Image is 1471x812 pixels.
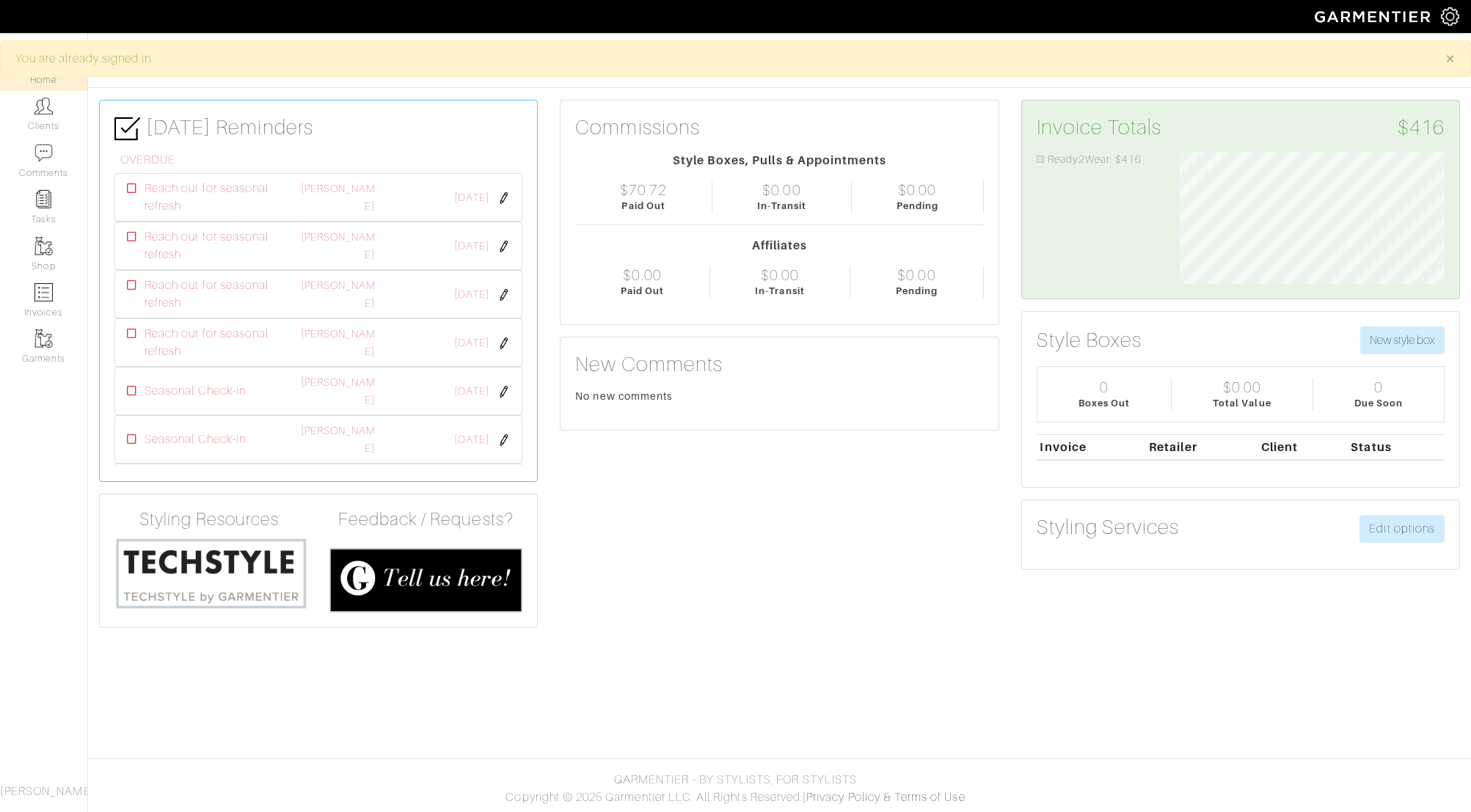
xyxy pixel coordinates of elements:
a: [PERSON_NAME] [301,376,376,406]
img: pen-cf24a1663064a2ec1b9c1bd2387e9de7a2fa800b781884d57f21acf72779bad2.png [498,386,510,398]
h3: New Comments [575,352,983,377]
img: pen-cf24a1663064a2ec1b9c1bd2387e9de7a2fa800b781884d57f21acf72779bad2.png [498,337,510,349]
a: [PERSON_NAME] [301,279,376,309]
div: 0 [1374,378,1383,396]
span: × [1445,48,1456,68]
div: $0.00 [761,266,799,284]
span: Reach out for seasonal refresh [145,180,274,215]
h3: Commissions [575,115,700,140]
a: Privacy Policy & Terms of Use [806,791,965,804]
img: clients-icon-6bae9207a08558b7cb47a8932f037763ab4055f8c8b6bfacd5dc20c3e0201464.png [34,97,53,115]
div: Affiliates [575,237,983,255]
div: $0.00 [762,181,800,199]
img: garments-icon-b7da505a4dc4fd61783c78ac3ca0ef83fa9d6f193b1c9dc38574b1d14d53ca28.png [34,237,53,255]
th: Client [1258,434,1347,460]
h4: Feedback / Requests? [329,509,522,530]
span: [DATE] [454,384,489,400]
h6: OVERDUE [120,153,522,167]
button: New style box [1360,326,1445,354]
img: garments-icon-b7da505a4dc4fd61783c78ac3ca0ef83fa9d6f193b1c9dc38574b1d14d53ca28.png [34,329,53,348]
span: Seasonal Check-in [145,382,246,400]
span: [DATE] [454,287,489,303]
a: Edit options [1359,515,1445,543]
img: pen-cf24a1663064a2ec1b9c1bd2387e9de7a2fa800b781884d57f21acf72779bad2.png [498,289,510,301]
span: $416 [1398,115,1445,140]
div: Boxes Out [1078,396,1130,410]
h3: Style Boxes [1037,328,1142,353]
a: [PERSON_NAME] [301,231,376,260]
span: Seasonal Check-in [145,431,246,448]
a: [PERSON_NAME] [301,425,376,454]
div: $0.00 [623,266,661,284]
div: $70.72 [620,181,667,199]
div: 0 [1100,378,1109,396]
div: No new comments [575,389,983,403]
img: check-box-icon-36a4915ff3ba2bd8f6e4f29bc755bb66becd62c870f447fc0dd1365fcfddab58.png [114,116,140,142]
span: Reach out for seasonal refresh [145,325,274,360]
div: $0.00 [898,181,936,199]
a: [PERSON_NAME] [301,328,376,357]
span: Reach out for seasonal refresh [145,228,274,263]
h3: Invoice Totals [1037,115,1445,140]
div: Style Boxes, Pulls & Appointments [575,152,983,169]
span: Reach out for seasonal refresh [145,277,274,312]
h3: [DATE] Reminders [114,115,522,142]
th: Invoice [1037,434,1146,460]
th: Retailer [1145,434,1258,460]
span: Copyright © 2025 Garmentier LLC. All Rights Reserved. [505,791,803,804]
li: Ready2Wear: $416 [1037,152,1158,168]
span: [DATE] [454,190,489,206]
h4: Styling Resources: [114,509,307,530]
div: In-Transit [755,284,805,298]
img: reminder-icon-8004d30b9f0a5d33ae49ab947aed9ed385cf756f9e5892f1edd6e32f2345188e.png [34,190,53,208]
th: Status [1348,434,1445,460]
img: feedback_requests-3821251ac2bd56c73c230f3229a5b25d6eb027adea667894f41107c140538ee0.png [329,548,522,612]
img: techstyle-93310999766a10050dc78ceb7f971a75838126fd19372ce40ba20cdf6a89b94b.png [114,536,307,610]
div: Paid Out [621,199,665,213]
div: Total Value [1213,396,1271,410]
img: garmentier-logo-header-white-b43fb05a5012e4ada735d5af1a66efaba907eab6374d6393d1fbf88cb4ef424d.png [1307,4,1441,29]
img: comment-icon-a0a6a9ef722e966f86d9cbdc48e553b5cf19dbc54f86b18d962a5391bc8f6eb6.png [34,144,53,162]
div: Pending [897,199,938,213]
span: [DATE] [454,335,489,351]
div: In-Transit [757,199,807,213]
div: Due Soon [1354,396,1403,410]
div: Paid Out [621,284,664,298]
img: pen-cf24a1663064a2ec1b9c1bd2387e9de7a2fa800b781884d57f21acf72779bad2.png [498,434,510,446]
h3: Styling Services [1037,515,1180,540]
img: pen-cf24a1663064a2ec1b9c1bd2387e9de7a2fa800b781884d57f21acf72779bad2.png [498,241,510,252]
img: pen-cf24a1663064a2ec1b9c1bd2387e9de7a2fa800b781884d57f21acf72779bad2.png [498,192,510,204]
span: [DATE] [454,238,489,255]
a: [PERSON_NAME] [301,183,376,212]
div: $0.00 [1223,378,1261,396]
div: Pending [896,284,938,298]
div: You are already signed in. [15,50,1423,67]
span: [DATE] [454,432,489,448]
img: orders-icon-0abe47150d42831381b5fb84f609e132dff9fe21cb692f30cb5eec754e2cba89.png [34,283,53,301]
img: gear-icon-white-bd11855cb880d31180b6d7d6211b90ccbf57a29d726f0c71d8c61bd08dd39cc2.png [1441,7,1459,26]
div: $0.00 [897,266,935,284]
